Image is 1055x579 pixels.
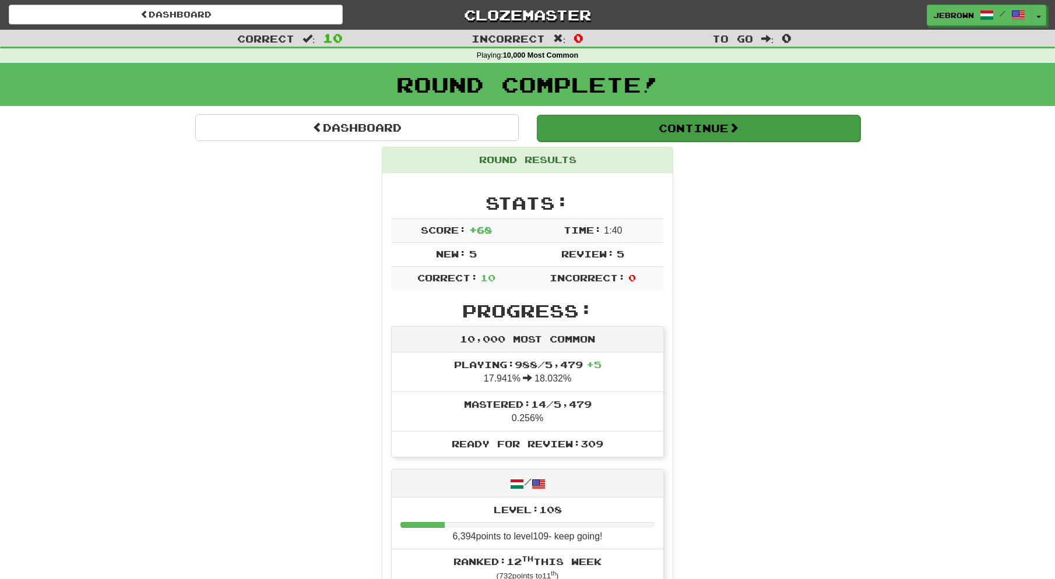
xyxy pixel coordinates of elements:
[382,147,673,173] div: Round Results
[9,5,343,24] a: Dashboard
[417,272,478,283] span: Correct:
[392,352,663,392] li: 17.941% 18.032%
[628,272,636,283] span: 0
[927,5,1032,26] a: jebrown /
[392,391,663,432] li: 0.256%
[550,272,625,283] span: Incorrect:
[323,31,343,45] span: 10
[933,10,974,20] span: jebrown
[617,248,624,259] span: 5
[469,248,477,259] span: 5
[4,73,1051,96] h1: Round Complete!
[494,504,562,515] span: Level: 108
[472,33,545,44] span: Incorrect
[551,570,556,577] sup: th
[586,359,602,370] span: + 5
[436,248,466,259] span: New:
[761,34,774,44] span: :
[452,438,603,449] span: Ready for Review: 309
[454,359,602,370] span: Playing: 988 / 5,479
[503,51,578,59] strong: 10,000 Most Common
[464,398,592,409] span: Mastered: 14 / 5,479
[469,224,492,235] span: + 68
[553,34,566,44] span: :
[195,114,519,141] a: Dashboard
[421,224,466,235] span: Score:
[782,31,792,45] span: 0
[237,33,294,44] span: Correct
[537,115,860,142] button: Continue
[522,555,533,563] sup: th
[480,272,495,283] span: 10
[574,31,583,45] span: 0
[391,301,664,320] h2: Progress:
[604,225,622,235] span: 1 : 40
[561,248,614,259] span: Review:
[564,224,602,235] span: Time:
[712,33,753,44] span: To go
[453,556,602,567] span: Ranked: 12 this week
[392,497,663,550] li: 6,394 points to level 109 - keep going!
[1000,9,1005,17] span: /
[360,5,694,25] a: Clozemaster
[392,327,663,352] div: 10,000 Most Common
[391,193,664,213] h2: Stats:
[303,34,315,44] span: :
[392,469,663,497] div: /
